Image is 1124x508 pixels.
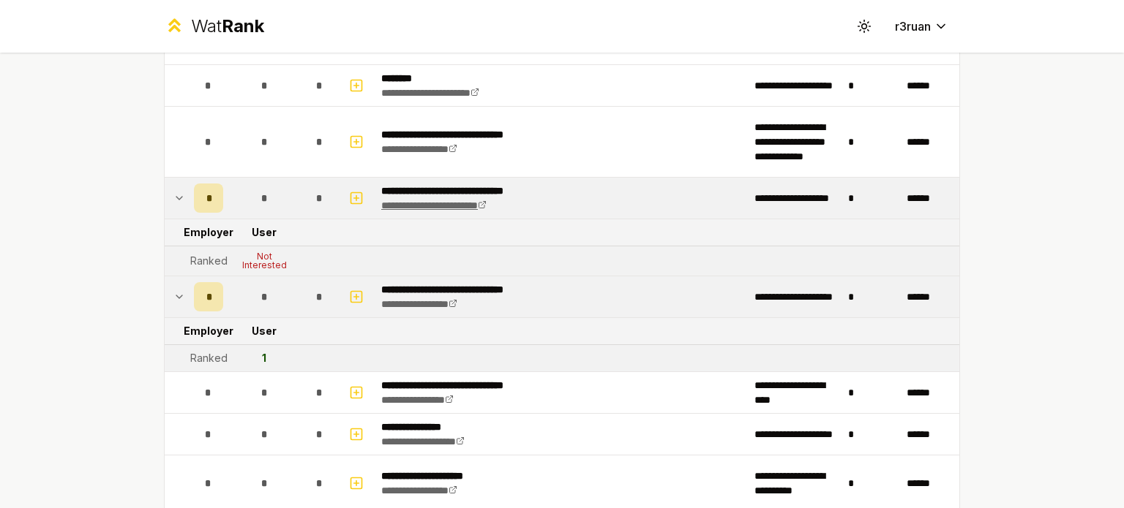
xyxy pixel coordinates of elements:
[229,219,299,246] td: User
[191,15,264,38] div: Wat
[190,351,228,365] div: Ranked
[883,13,960,39] button: r3ruan
[235,252,293,270] div: Not Interested
[188,318,229,344] td: Employer
[222,15,264,37] span: Rank
[188,219,229,246] td: Employer
[164,15,264,38] a: WatRank
[895,18,931,35] span: r3ruan
[229,318,299,344] td: User
[262,351,266,365] div: 1
[190,254,228,268] div: Ranked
